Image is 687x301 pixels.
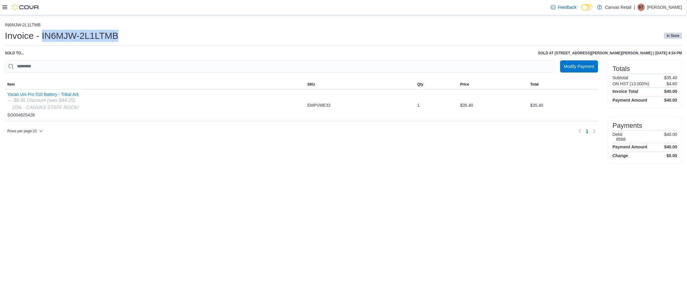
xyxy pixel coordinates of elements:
[613,122,642,129] h3: Payments
[664,75,677,80] p: $35.40
[7,129,37,134] span: Rows per page : 10
[605,4,631,11] p: Canvas Retail
[12,105,79,110] i: 20% - CANVAS STAFF ROCK!
[613,132,626,137] h6: Debit
[639,4,643,11] span: BT
[664,132,677,142] p: $40.00
[307,102,330,109] span: EMPVME33
[667,153,677,158] h4: $0.00
[576,127,584,135] button: Previous page
[528,79,598,89] button: Total
[460,82,469,87] span: Price
[7,92,79,97] button: Yocan Uni Pro 510 Battery - Tribal Ark
[415,99,458,111] div: 1
[458,99,528,111] div: $35.40
[558,4,577,10] span: Feedback
[664,33,682,39] span: In Store
[7,92,79,119] div: SO004825428
[664,98,677,103] h4: $40.00
[5,30,118,42] h1: Invoice - IN6MJW-2L1LTMB
[564,63,594,69] span: Modify Payment
[613,98,648,103] h4: Payment Amount
[613,81,649,86] h6: ON HST (13.000%)
[634,4,635,11] p: |
[613,75,628,80] h6: Subtotal
[5,51,24,56] div: Sold to ...
[586,128,588,134] span: 1
[530,82,539,87] span: Total
[415,79,458,89] button: Qty
[613,89,638,94] h4: Invoice Total
[458,79,528,89] button: Price
[7,82,15,87] span: Item
[538,51,682,56] h6: Sold at [STREET_ADDRESS][PERSON_NAME][PERSON_NAME] | [DATE] 4:54 PM
[576,126,598,136] nav: Pagination for table: MemoryTable from EuiInMemoryTable
[616,137,626,142] h6: 8588
[664,89,677,94] h4: $40.00
[5,79,305,89] button: Item
[647,4,682,11] p: [PERSON_NAME]
[528,99,598,111] div: $35.40
[664,144,677,149] h4: $40.00
[667,33,679,39] span: In Store
[417,82,423,87] span: Qty
[613,144,648,149] h4: Payment Amount
[548,1,579,13] a: Feedback
[613,153,628,158] h4: Change
[613,65,630,73] h3: Totals
[5,22,41,27] button: IN6MJW-2L1LTMB
[581,4,594,11] input: Dark Mode
[5,127,45,135] button: Rows per page:10
[667,81,677,86] p: $4.60
[584,126,591,136] ul: Pagination for table: MemoryTable from EuiInMemoryTable
[5,22,682,29] nav: An example of EuiBreadcrumbs
[638,4,645,11] div: Billy Tsikatsiadis
[12,4,39,10] img: Cova
[5,60,555,73] input: This is a search bar. As you type, the results lower in the page will automatically filter.
[7,97,79,104] div: — $8.85 Discount (was $44.25)
[560,60,598,73] button: Modify Payment
[591,127,598,135] button: Next page
[307,82,315,87] span: SKU
[584,126,591,136] button: Page 1 of 1
[305,79,415,89] button: SKU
